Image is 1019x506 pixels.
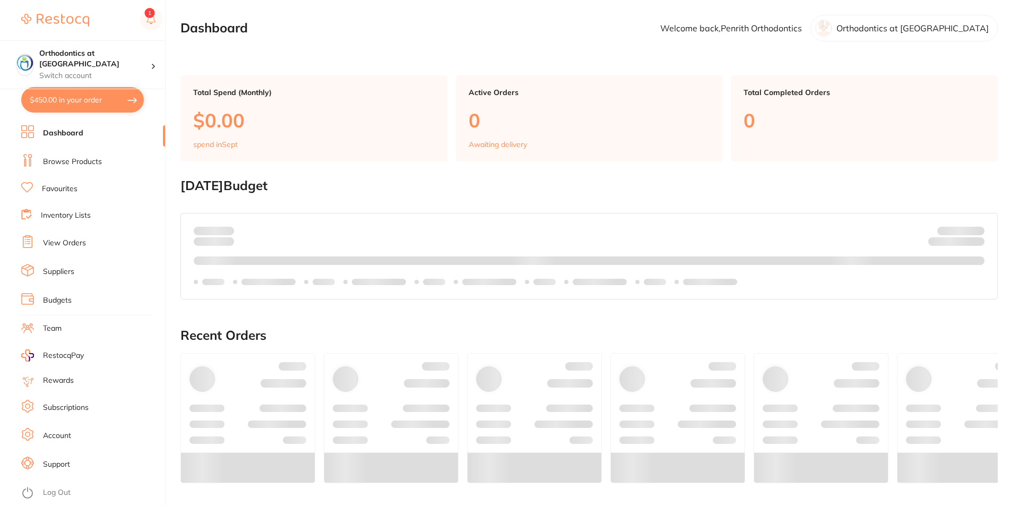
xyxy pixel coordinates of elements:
p: Labels extended [573,278,627,286]
a: Subscriptions [43,402,89,413]
p: Labels extended [462,278,516,286]
a: Log Out [43,487,71,498]
strong: $NaN [964,226,985,235]
h2: Dashboard [180,21,248,36]
p: $0.00 [193,109,435,131]
a: Suppliers [43,267,74,277]
p: Labels [644,278,666,286]
a: Total Spend (Monthly)$0.00spend inSept [180,75,447,161]
a: Favourites [42,184,77,194]
a: Restocq Logo [21,8,89,32]
h4: Orthodontics at Penrith [39,48,151,69]
p: Labels extended [241,278,296,286]
button: $450.00 in your order [21,87,144,113]
p: spend in Sept [193,140,238,149]
a: Dashboard [43,128,83,139]
a: Team [43,323,62,334]
span: RestocqPay [43,350,84,361]
img: Orthodontics at Penrith [16,54,33,71]
p: Total Completed Orders [744,88,985,97]
a: RestocqPay [21,349,84,362]
p: Welcome back, Penrith Orthodontics [660,23,802,33]
p: month [194,235,234,248]
a: Active Orders0Awaiting delivery [456,75,723,161]
p: Labels extended [683,278,737,286]
p: Labels [423,278,445,286]
p: Switch account [39,71,151,81]
p: Labels extended [352,278,406,286]
a: Browse Products [43,157,102,167]
p: 0 [469,109,710,131]
p: Labels [313,278,335,286]
p: Total Spend (Monthly) [193,88,435,97]
a: Account [43,431,71,441]
p: Active Orders [469,88,710,97]
h2: [DATE] Budget [180,178,998,193]
p: Spent: [194,226,234,235]
p: Orthodontics at [GEOGRAPHIC_DATA] [836,23,989,33]
p: Labels [533,278,556,286]
a: View Orders [43,238,86,248]
a: Total Completed Orders0 [731,75,998,161]
button: Log Out [21,485,162,502]
p: Awaiting delivery [469,140,527,149]
p: 0 [744,109,985,131]
p: Budget: [937,226,985,235]
a: Budgets [43,295,72,306]
strong: $0.00 [966,239,985,248]
p: Remaining: [928,235,985,248]
a: Support [43,459,70,470]
img: Restocq Logo [21,14,89,27]
strong: $0.00 [215,226,234,235]
img: RestocqPay [21,349,34,362]
p: Labels [202,278,224,286]
a: Rewards [43,375,74,386]
h2: Recent Orders [180,328,998,343]
a: Inventory Lists [41,210,91,221]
